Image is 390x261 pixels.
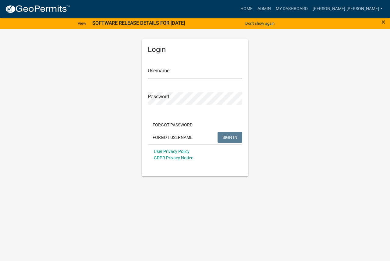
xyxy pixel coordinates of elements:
[75,18,89,28] a: View
[243,18,277,28] button: Don't show again
[154,149,190,154] a: User Privacy Policy
[218,132,242,143] button: SIGN IN
[148,132,197,143] button: Forgot Username
[273,3,310,15] a: My Dashboard
[255,3,273,15] a: Admin
[154,155,193,160] a: GDPR Privacy Notice
[92,20,185,26] strong: SOFTWARE RELEASE DETAILS FOR [DATE]
[222,135,237,140] span: SIGN IN
[381,18,385,26] span: ×
[381,18,385,26] button: Close
[148,119,197,130] button: Forgot Password
[148,45,242,54] h5: Login
[310,3,385,15] a: [PERSON_NAME].[PERSON_NAME]
[238,3,255,15] a: Home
